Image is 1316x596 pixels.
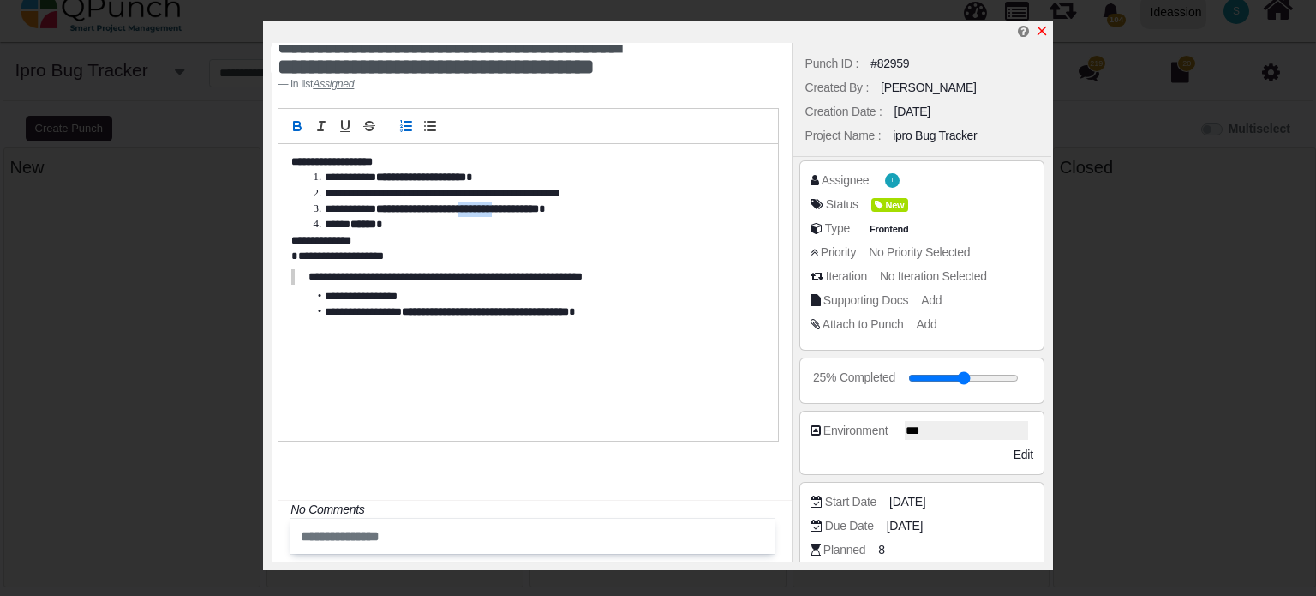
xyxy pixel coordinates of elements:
[313,78,354,90] cite: Source Title
[823,292,908,310] div: Supporting Docs
[822,172,869,190] div: Assignee
[871,198,908,213] span: New
[869,245,970,259] span: No Priority Selected
[805,127,882,145] div: Project Name :
[866,222,912,237] span: Frontend
[825,220,850,238] div: Type
[826,268,867,286] div: Iteration
[805,79,869,97] div: Created By :
[921,293,942,307] span: Add
[1018,25,1029,38] i: Edit Punch
[916,317,936,331] span: Add
[823,541,865,559] div: Planned
[881,79,977,97] div: [PERSON_NAME]
[871,196,908,214] span: <div><span class="badge badge-secondary" style="background-color: #A4DD00"> <i class="fa fa-tag p...
[880,269,987,283] span: No Iteration Selected
[887,517,923,535] span: [DATE]
[894,103,930,121] div: [DATE]
[825,493,876,511] div: Start Date
[313,78,354,90] u: Assigned
[822,316,904,334] div: Attach to Punch
[889,493,925,511] span: [DATE]
[290,503,364,516] i: No Comments
[1035,24,1049,38] svg: x
[825,517,874,535] div: Due Date
[870,55,909,73] div: #82959
[823,422,888,440] div: Environment
[890,178,894,184] span: T
[826,196,858,214] div: Status
[1014,448,1033,461] span: Edit
[805,103,882,121] div: Creation Date :
[1035,24,1049,39] a: x
[278,76,691,92] footer: in list
[813,369,895,387] div: 25% Completed
[878,541,885,559] span: 8
[885,173,900,188] span: Thalha
[893,127,977,145] div: ipro Bug Tracker
[821,244,856,262] div: Priority
[805,55,859,73] div: Punch ID :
